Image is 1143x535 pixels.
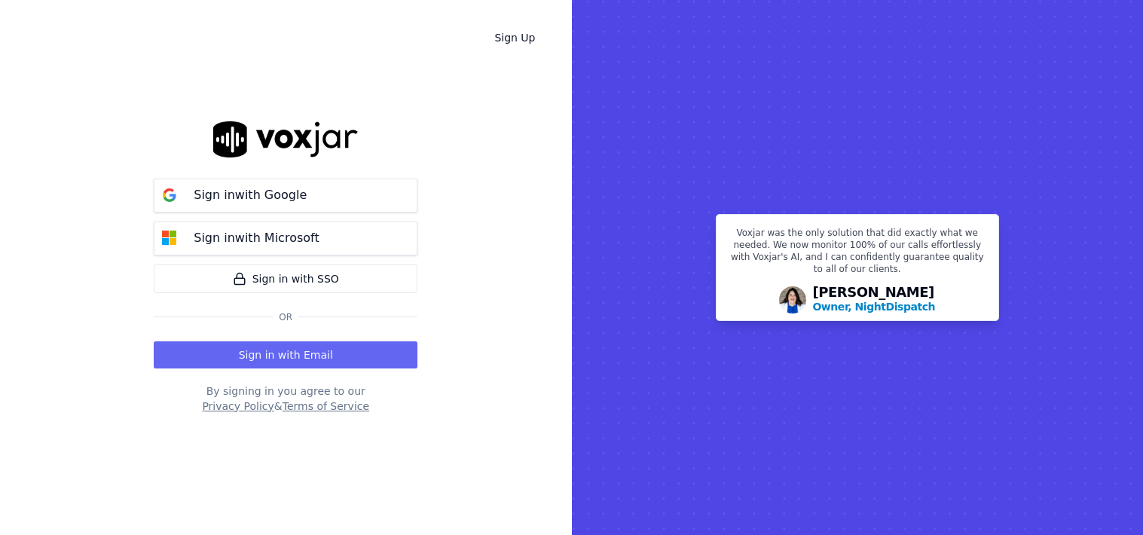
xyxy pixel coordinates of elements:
span: Or [273,311,298,323]
p: Voxjar was the only solution that did exactly what we needed. We now monitor 100% of our calls ef... [726,227,989,281]
p: Sign in with Google [194,186,307,204]
p: Sign in with Microsoft [194,229,319,247]
button: Sign in with Email [154,341,417,368]
img: Avatar [779,286,806,313]
button: Privacy Policy [202,399,274,414]
a: Sign Up [482,24,547,51]
img: logo [213,121,358,157]
p: Owner, NightDispatch [812,299,935,314]
div: By signing in you agree to our & [154,384,417,414]
img: google Sign in button [154,180,185,210]
button: Sign inwith Google [154,179,417,212]
div: [PERSON_NAME] [812,286,935,314]
img: microsoft Sign in button [154,223,185,253]
a: Sign in with SSO [154,264,417,293]
button: Sign inwith Microsoft [154,222,417,255]
button: Terms of Service [283,399,369,414]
